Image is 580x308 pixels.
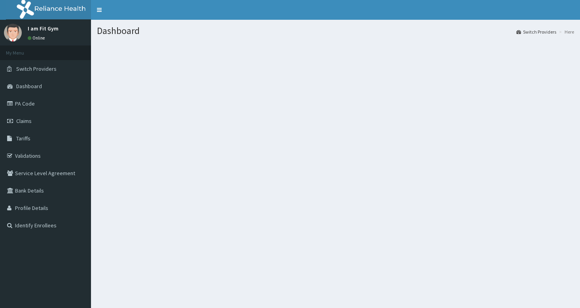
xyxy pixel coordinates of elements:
[16,83,42,90] span: Dashboard
[97,26,574,36] h1: Dashboard
[16,135,30,142] span: Tariffs
[16,65,57,72] span: Switch Providers
[516,28,556,35] a: Switch Providers
[28,26,59,31] p: I am Fit Gym
[557,28,574,35] li: Here
[4,24,22,42] img: User Image
[28,35,47,41] a: Online
[16,117,32,125] span: Claims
